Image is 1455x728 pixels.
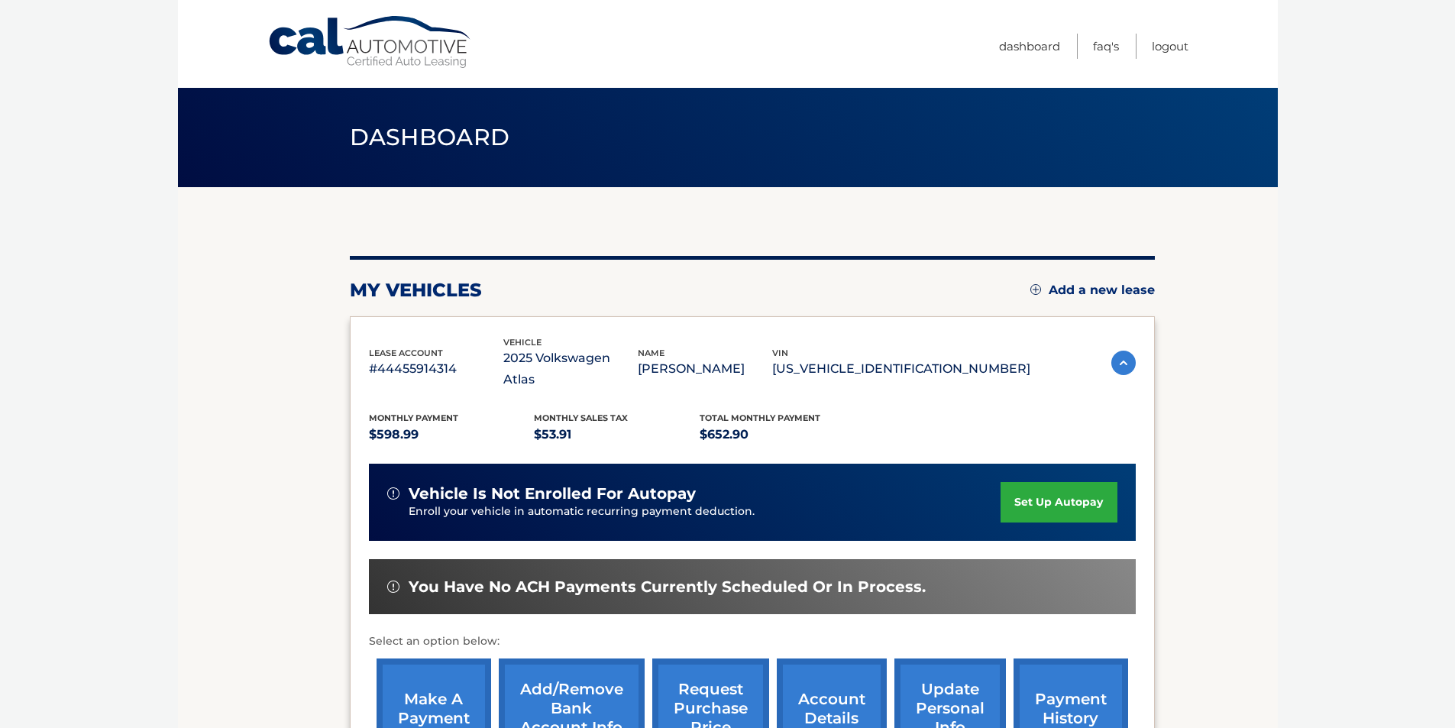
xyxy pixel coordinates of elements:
p: 2025 Volkswagen Atlas [503,348,638,390]
span: Monthly sales Tax [534,413,628,423]
a: set up autopay [1001,482,1117,523]
img: add.svg [1030,284,1041,295]
p: $652.90 [700,424,865,445]
p: $598.99 [369,424,535,445]
img: alert-white.svg [387,487,399,500]
span: Monthly Payment [369,413,458,423]
p: $53.91 [534,424,700,445]
p: [PERSON_NAME] [638,358,772,380]
span: Dashboard [350,123,510,151]
span: Total Monthly Payment [700,413,820,423]
a: Logout [1152,34,1188,59]
a: Dashboard [999,34,1060,59]
span: vin [772,348,788,358]
h2: my vehicles [350,279,482,302]
img: accordion-active.svg [1111,351,1136,375]
p: [US_VEHICLE_IDENTIFICATION_NUMBER] [772,358,1030,380]
p: Select an option below: [369,633,1136,651]
span: name [638,348,664,358]
span: lease account [369,348,443,358]
p: #44455914314 [369,358,503,380]
span: You have no ACH payments currently scheduled or in process. [409,578,926,597]
a: Add a new lease [1030,283,1155,298]
a: FAQ's [1093,34,1119,59]
img: alert-white.svg [387,581,399,593]
span: vehicle is not enrolled for autopay [409,484,696,503]
a: Cal Automotive [267,15,474,70]
span: vehicle [503,337,542,348]
p: Enroll your vehicle in automatic recurring payment deduction. [409,503,1001,520]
